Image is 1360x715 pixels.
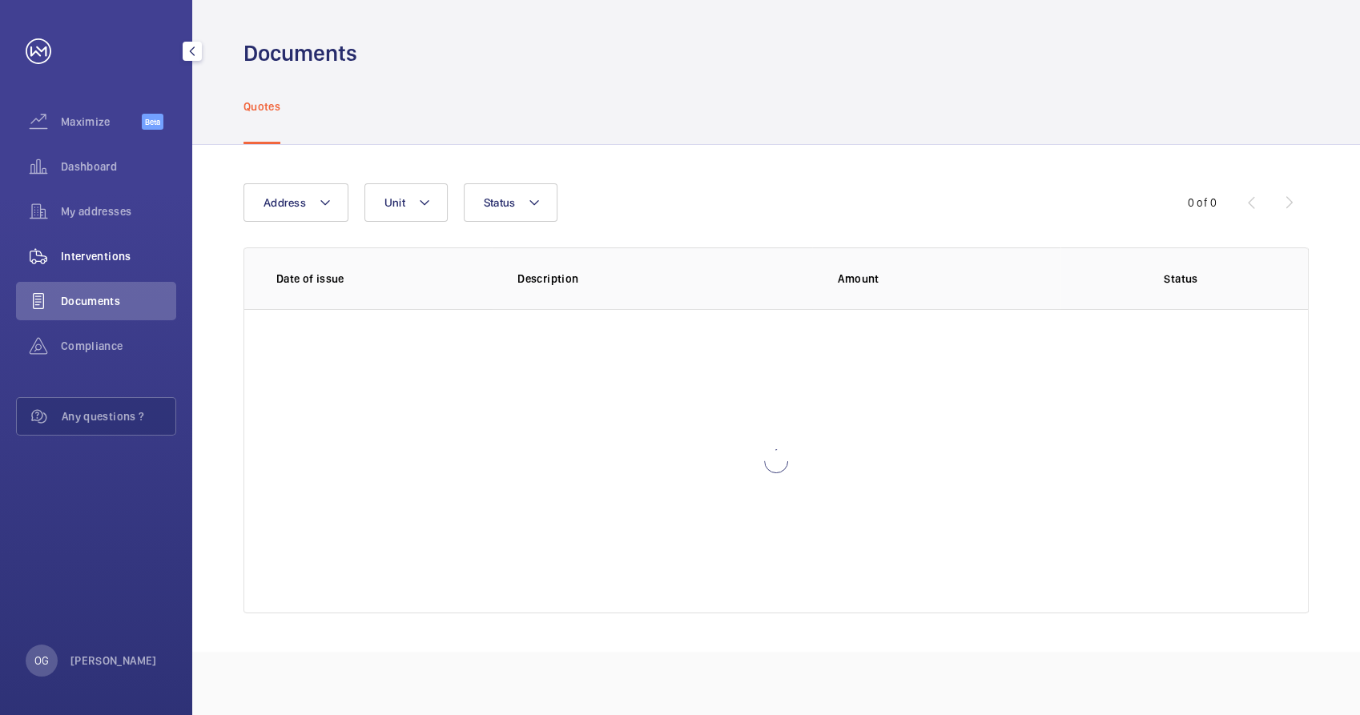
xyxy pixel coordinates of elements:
span: Any questions ? [62,408,175,424]
p: Status [1086,271,1276,287]
p: [PERSON_NAME] [70,653,157,669]
span: Status [484,196,516,209]
span: My addresses [61,203,176,219]
span: Dashboard [61,159,176,175]
span: Unit [384,196,405,209]
button: Status [464,183,558,222]
div: 0 of 0 [1188,195,1217,211]
span: Address [264,196,306,209]
button: Address [243,183,348,222]
p: Amount [838,271,1060,287]
p: OG [34,653,49,669]
span: Beta [142,114,163,130]
h1: Documents [243,38,357,68]
span: Interventions [61,248,176,264]
p: Date of issue [276,271,492,287]
button: Unit [364,183,448,222]
span: Documents [61,293,176,309]
span: Maximize [61,114,142,130]
p: Description [517,271,812,287]
p: Quotes [243,98,280,114]
span: Compliance [61,338,176,354]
